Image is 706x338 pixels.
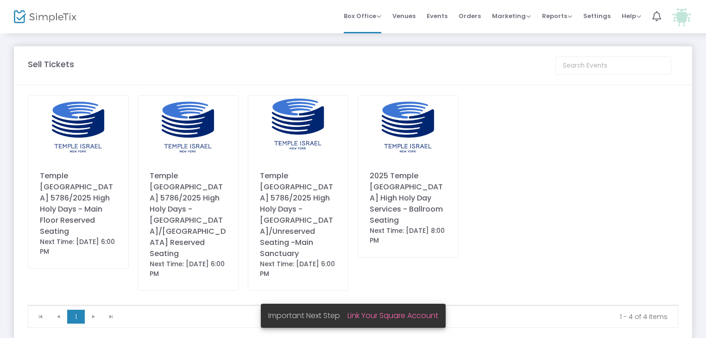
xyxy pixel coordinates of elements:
div: Next Time: [DATE] 6:00 PM [150,259,227,279]
img: 638923797568465162TINewLogo.png [28,96,128,159]
input: Search Events [555,56,671,75]
div: Next Time: [DATE] 8:00 PM [370,226,447,245]
kendo-pager-info: 1 - 4 of 4 items [126,312,668,321]
span: Settings [583,4,611,28]
span: Events [427,4,448,28]
span: Orders [459,4,481,28]
m-panel-title: Sell Tickets [28,58,74,70]
div: Next Time: [DATE] 6:00 PM [260,259,337,279]
span: Page 1 [67,310,85,324]
div: 2025 Temple [GEOGRAPHIC_DATA] High Holy Day Services - Ballroom Seating [370,170,447,226]
span: Help [622,12,641,20]
div: Temple [GEOGRAPHIC_DATA] 5786/2025 High Holy Days - [GEOGRAPHIC_DATA]/[GEOGRAPHIC_DATA] Reserved ... [150,170,227,259]
span: Box Office [344,12,381,20]
div: Temple [GEOGRAPHIC_DATA] 5786/2025 High Holy Days - [GEOGRAPHIC_DATA]/Unreserved Seating -Main Sa... [260,170,337,259]
img: 638931306461985575638615003914614726TINewLogo.png [358,96,458,159]
div: Next Time: [DATE] 6:00 PM [40,237,117,257]
div: Temple [GEOGRAPHIC_DATA] 5786/2025 High Holy Days - Main Floor Reserved Seating [40,170,117,237]
a: Link Your Square Account [347,310,438,321]
span: Marketing [492,12,531,20]
div: Data table [28,305,678,306]
img: 638911746590780486TINewLogo.png [248,96,348,159]
span: Important Next Step [268,310,347,321]
img: 638923688077839872TINewLogo.png [138,96,238,159]
span: Reports [542,12,572,20]
span: Venues [392,4,416,28]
